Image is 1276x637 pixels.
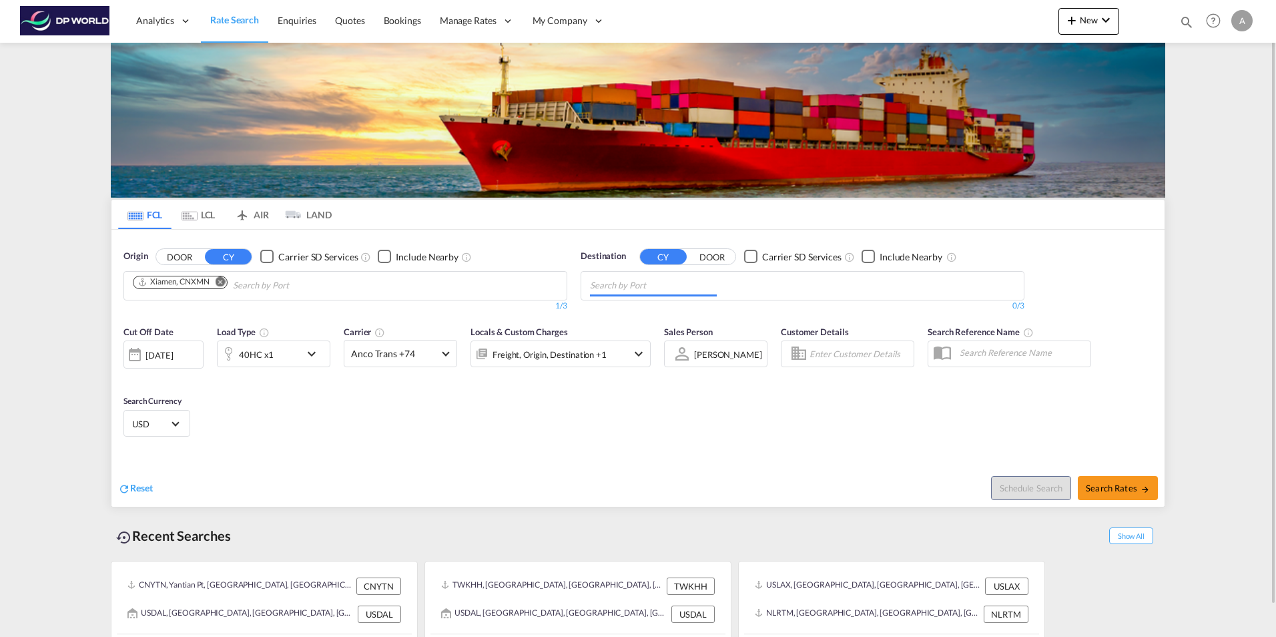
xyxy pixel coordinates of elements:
span: Locals & Custom Charges [470,327,568,337]
button: CY [205,249,252,264]
span: Help [1202,9,1225,32]
span: Customer Details [781,327,848,337]
md-icon: Your search will be saved by the below given name [1023,327,1034,338]
md-checkbox: Checkbox No Ink [260,250,358,264]
md-icon: icon-magnify [1179,15,1194,29]
input: Chips input. [233,275,360,296]
md-icon: The selected Trucker/Carrierwill be displayed in the rate results If the rates are from another f... [374,327,385,338]
span: Anco Trans +74 [351,347,438,361]
span: Manage Rates [440,14,497,27]
div: Freight Origin Destination Factory Stuffing [493,345,607,364]
md-datepicker: Select [123,367,133,385]
md-icon: icon-plus 400-fg [1064,12,1080,28]
md-checkbox: Checkbox No Ink [744,250,842,264]
div: 0/3 [581,300,1024,312]
span: Enquiries [278,15,316,26]
div: USDAL, Dallas, TX, United States, North America, Americas [127,606,354,623]
div: A [1231,10,1253,31]
span: USD [132,418,170,430]
div: Press delete to remove this chip. [137,276,212,288]
span: Origin [123,250,147,263]
div: icon-refreshReset [118,481,153,496]
div: [PERSON_NAME] [694,349,762,360]
div: Recent Searches [111,521,236,551]
md-icon: icon-airplane [234,207,250,217]
span: Search Currency [123,396,182,406]
div: Freight Origin Destination Factory Stuffingicon-chevron-down [470,341,651,367]
div: TWKHH [667,578,715,595]
md-tab-item: FCL [118,200,172,229]
div: USLAX [985,578,1028,595]
md-icon: icon-chevron-down [1098,12,1114,28]
span: Analytics [136,14,174,27]
md-tab-item: LCL [172,200,225,229]
div: Include Nearby [880,250,942,264]
button: DOOR [689,249,735,264]
div: TWKHH, Kaohsiung, Taiwan, Province of China, Greater China & Far East Asia, Asia Pacific [441,578,663,595]
md-select: Select Currency: $ USDUnited States Dollar [131,414,183,433]
md-icon: icon-information-outline [259,327,270,338]
div: Carrier SD Services [762,250,842,264]
img: LCL+%26+FCL+BACKGROUND.png [111,43,1165,198]
div: NLRTM, Rotterdam, Netherlands, Western Europe, Europe [755,606,980,623]
md-icon: icon-chevron-down [631,346,647,362]
span: Search Reference Name [928,327,1034,337]
img: c08ca190194411f088ed0f3ba295208c.png [20,6,110,36]
md-icon: Unchecked: Search for CY (Container Yard) services for all selected carriers.Checked : Search for... [360,252,371,262]
div: 40HC x1icon-chevron-down [217,341,330,367]
div: Help [1202,9,1231,33]
button: CY [640,249,687,264]
md-checkbox: Checkbox No Ink [862,250,942,264]
div: Include Nearby [396,250,458,264]
md-icon: Unchecked: Ignores neighbouring ports when fetching rates.Checked : Includes neighbouring ports w... [946,252,957,262]
button: DOOR [156,249,203,264]
div: Carrier SD Services [278,250,358,264]
div: 1/3 [123,300,567,312]
div: [DATE] [145,349,173,361]
md-select: Sales Person: Andreaa Nunez [693,345,763,364]
button: icon-plus 400-fgNewicon-chevron-down [1058,8,1119,35]
button: Note: By default Schedule search will only considerorigin ports, destination ports and cut off da... [991,476,1071,500]
input: Chips input. [590,275,717,296]
span: Destination [581,250,626,263]
div: CNYTN [356,578,401,595]
button: Remove [207,276,227,290]
span: Search Rates [1086,483,1150,493]
md-icon: Unchecked: Search for CY (Container Yard) services for all selected carriers.Checked : Search for... [844,252,855,262]
md-icon: Unchecked: Ignores neighbouring ports when fetching rates.Checked : Includes neighbouring ports w... [461,252,472,262]
input: Search Reference Name [953,343,1090,363]
md-icon: icon-backup-restore [116,529,132,546]
span: My Company [533,14,587,27]
div: USLAX, Los Angeles, CA, United States, North America, Americas [755,578,982,595]
div: USDAL [358,606,401,623]
div: 40HC x1 [239,345,274,364]
md-tab-item: AIR [225,200,278,229]
md-chips-wrap: Chips container with autocompletion. Enter the text area, type text to search, and then use the u... [588,272,722,296]
div: USDAL [671,606,715,623]
input: Enter Customer Details [810,344,910,364]
md-checkbox: Checkbox No Ink [378,250,458,264]
div: USDAL, Dallas, TX, United States, North America, Americas [441,606,668,623]
span: Sales Person [664,327,713,337]
md-icon: icon-refresh [118,483,130,495]
span: Cut Off Date [123,327,174,337]
div: Xiamen, CNXMN [137,276,210,288]
md-chips-wrap: Chips container. Use arrow keys to select chips. [131,272,365,296]
span: Rate Search [210,14,259,25]
div: icon-magnify [1179,15,1194,35]
md-pagination-wrapper: Use the left and right arrow keys to navigate between tabs [118,200,332,229]
md-icon: icon-arrow-right [1141,485,1150,494]
button: Search Ratesicon-arrow-right [1078,476,1158,500]
span: Load Type [217,327,270,337]
div: NLRTM [984,606,1028,623]
div: CNYTN, Yantian Pt, China, Greater China & Far East Asia, Asia Pacific [127,578,353,595]
span: New [1064,15,1114,25]
div: OriginDOOR CY Checkbox No InkUnchecked: Search for CY (Container Yard) services for all selected ... [111,230,1165,507]
span: Bookings [384,15,421,26]
span: Quotes [335,15,364,26]
span: Carrier [344,327,385,337]
div: [DATE] [123,341,204,369]
md-tab-item: LAND [278,200,332,229]
span: Reset [130,482,153,493]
